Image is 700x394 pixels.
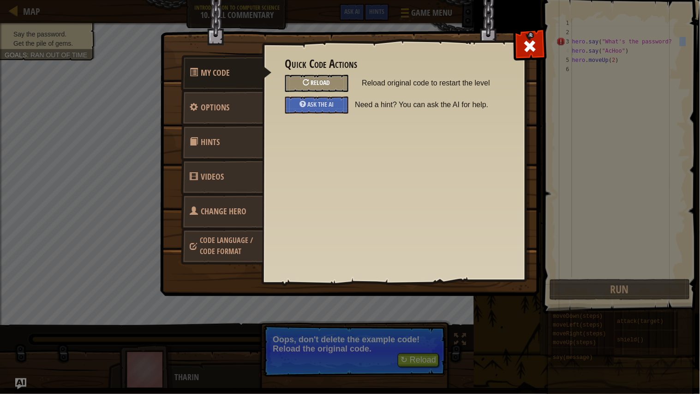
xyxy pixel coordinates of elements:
span: Need a hint? You can ask the AI for help. [355,97,509,113]
span: Reload [311,78,330,87]
div: Reload original code to restart the level [285,75,348,92]
span: Hints [201,136,220,148]
a: Options [181,90,263,126]
span: Choose hero, language [200,235,253,256]
span: Configure settings [201,102,230,113]
span: Choose hero, language [201,206,247,217]
span: Ask the AI [307,100,334,109]
h3: Quick Code Actions [285,58,503,70]
a: My Code [181,55,272,91]
span: Reload original code to restart the level [362,75,503,91]
div: Ask the AI [285,97,348,114]
span: Videos [201,171,224,182]
span: Quick Code Actions [201,67,230,79]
